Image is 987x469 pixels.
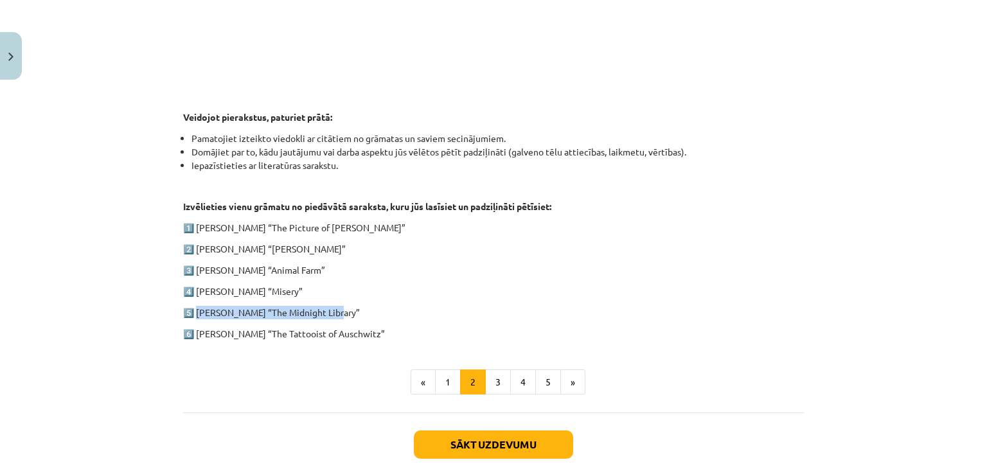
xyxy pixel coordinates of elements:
p: 4️⃣ [PERSON_NAME] “Misery” [183,285,804,298]
p: 6️⃣ [PERSON_NAME] “The Tattooist of Auschwitz” [183,327,804,341]
button: Sākt uzdevumu [414,430,573,459]
p: 2️⃣ [PERSON_NAME] “[PERSON_NAME]” [183,242,804,256]
strong: Izvēlieties vienu grāmatu no piedāvātā saraksta, kuru jūs lasīsiet un padziļināti pētīsiet: [183,200,551,212]
li: Iepazīstieties ar literatūras sarakstu. [191,159,804,172]
strong: Veidojot pierakstus, paturiet prātā: [183,111,332,123]
button: 4 [510,369,536,395]
li: Domājiet par to, kādu jautājumu vai darba aspektu jūs vēlētos pētīt padziļināti (galveno tēlu att... [191,145,804,159]
button: » [560,369,585,395]
img: icon-close-lesson-0947bae3869378f0d4975bcd49f059093ad1ed9edebbc8119c70593378902aed.svg [8,53,13,61]
li: Pamatojiet izteikto viedokli ar citātiem no grāmatas un saviem secinājumiem. [191,132,804,145]
p: 3️⃣ [PERSON_NAME] “Animal Farm” [183,263,804,277]
p: 5️⃣ [PERSON_NAME] “The Midnight Library” [183,306,804,319]
nav: Page navigation example [183,369,804,395]
button: « [411,369,436,395]
button: 2 [460,369,486,395]
button: 5 [535,369,561,395]
button: 3 [485,369,511,395]
button: 1 [435,369,461,395]
p: 1️⃣ [PERSON_NAME] “The Picture of [PERSON_NAME]” [183,221,804,234]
